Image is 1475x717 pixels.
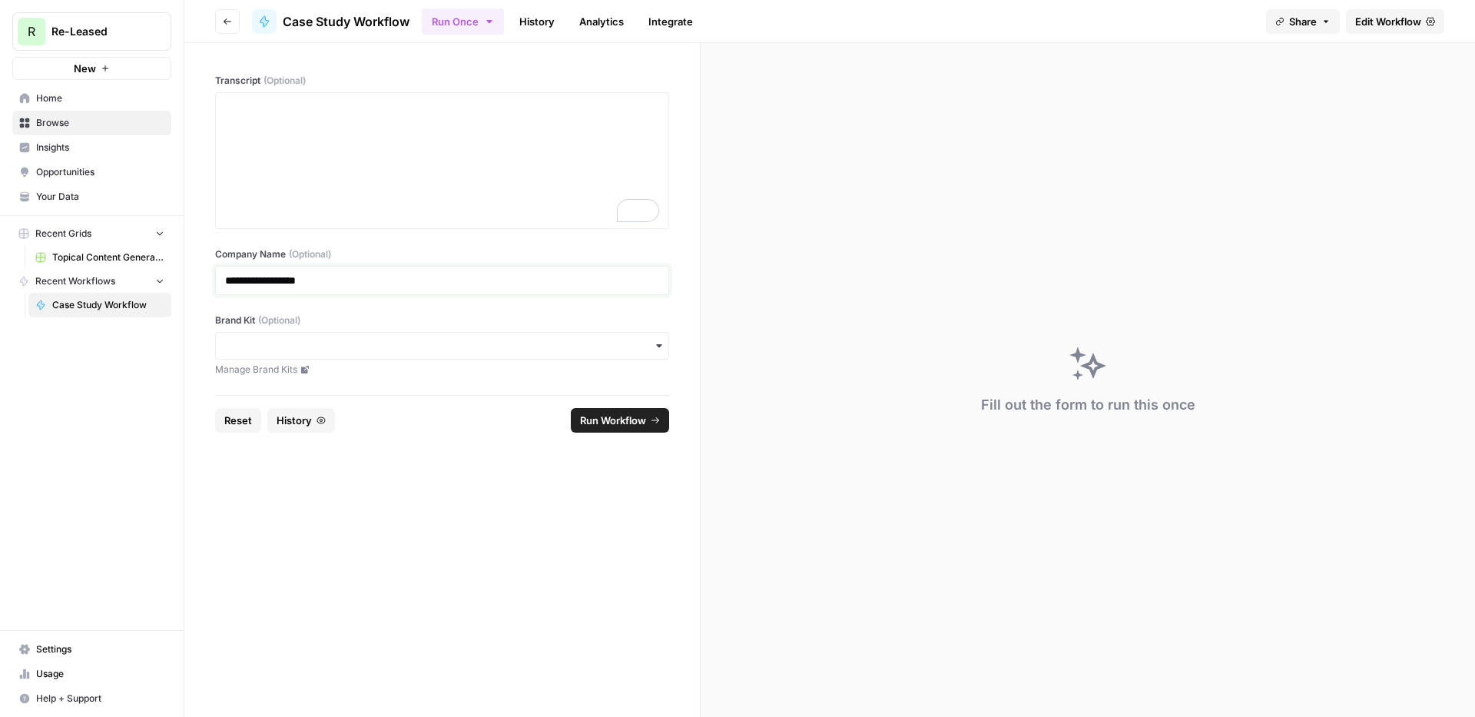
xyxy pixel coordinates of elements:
span: New [74,61,96,76]
label: Brand Kit [215,314,669,327]
a: Settings [12,637,171,662]
div: To enrich screen reader interactions, please activate Accessibility in Grammarly extension settings [225,99,659,222]
span: Share [1289,14,1317,29]
span: R [28,22,35,41]
div: Fill out the form to run this once [981,394,1195,416]
span: (Optional) [264,74,306,88]
span: History [277,413,312,428]
button: Recent Workflows [12,270,171,293]
span: Home [36,91,164,105]
a: Case Study Workflow [28,293,171,317]
span: Reset [224,413,252,428]
span: Recent Grids [35,227,91,241]
label: Transcript [215,74,669,88]
a: Usage [12,662,171,686]
span: Help + Support [36,692,164,705]
span: Insights [36,141,164,154]
button: History [267,408,335,433]
span: Case Study Workflow [283,12,409,31]
span: Settings [36,642,164,656]
button: Run Workflow [571,408,669,433]
button: Run Once [422,8,504,35]
span: Topical Content Generation Grid [52,251,164,264]
button: New [12,57,171,80]
a: Opportunities [12,160,171,184]
span: Opportunities [36,165,164,179]
a: Insights [12,135,171,160]
span: Case Study Workflow [52,298,164,312]
a: Case Study Workflow [252,9,409,34]
button: Help + Support [12,686,171,711]
span: Browse [36,116,164,130]
span: Your Data [36,190,164,204]
button: Recent Grids [12,222,171,245]
button: Reset [215,408,261,433]
a: Edit Workflow [1346,9,1444,34]
a: Browse [12,111,171,135]
span: Edit Workflow [1355,14,1421,29]
button: Share [1266,9,1340,34]
a: History [510,9,564,34]
span: Re-Leased [51,24,144,39]
a: Manage Brand Kits [215,363,669,377]
a: Your Data [12,184,171,209]
span: (Optional) [258,314,300,327]
label: Company Name [215,247,669,261]
span: Usage [36,667,164,681]
a: Analytics [570,9,633,34]
a: Topical Content Generation Grid [28,245,171,270]
span: Recent Workflows [35,274,115,288]
button: Workspace: Re-Leased [12,12,171,51]
span: Run Workflow [580,413,646,428]
a: Home [12,86,171,111]
a: Integrate [639,9,702,34]
span: (Optional) [289,247,331,261]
